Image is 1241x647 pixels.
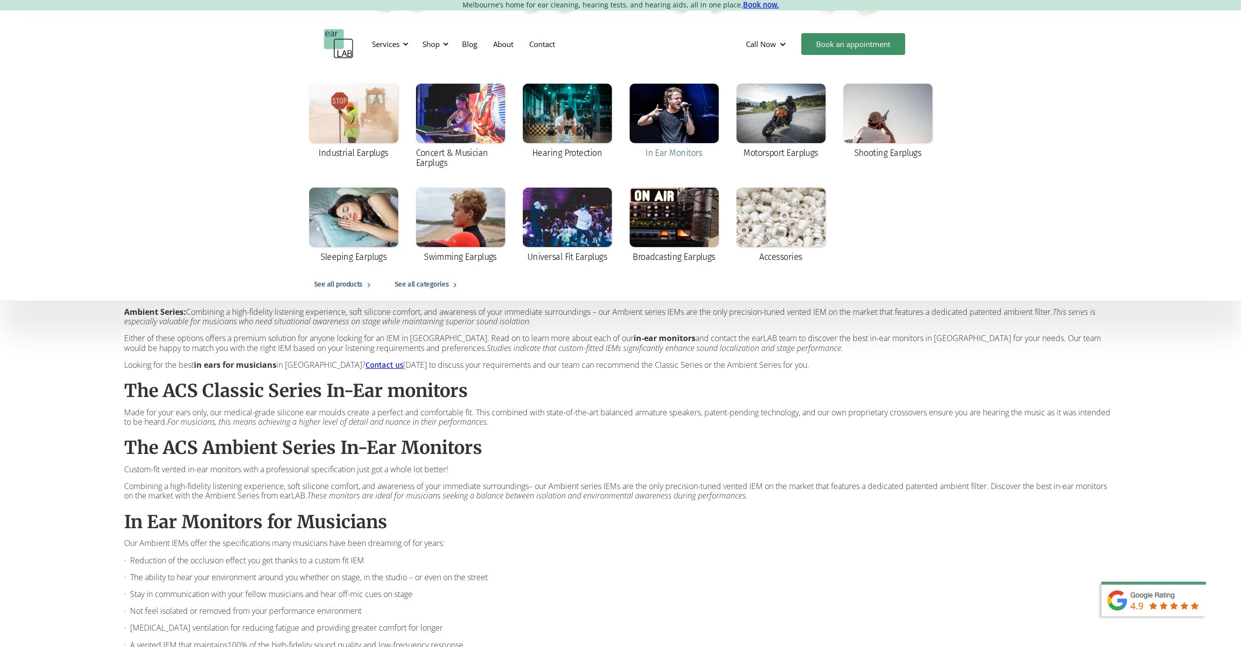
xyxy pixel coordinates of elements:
[124,437,482,459] strong: The ACS Ambient Series In-Ear Monitors
[124,556,1117,565] p: · Reduction of the occlusion effect you get thanks to a custom fit IEM
[485,30,521,58] a: About
[124,623,1117,633] p: · [MEDICAL_DATA] ventilation for reducing fatigue and providing greater comfort for longer
[304,79,403,165] a: Industrial Earplugs
[385,269,471,300] a: See all categories
[411,79,510,175] a: Concert & Musician Earplugs
[422,39,440,49] div: Shop
[527,252,607,262] div: Universal Fit Earplugs
[124,539,1117,548] p: Our Ambient IEMs offer the specifications many musicians have been dreaming of for years:
[801,33,905,55] a: Book an appointment
[732,183,830,269] a: Accessories
[411,183,510,269] a: Swimming Earplugs
[124,360,1117,370] p: Looking for the best in [GEOGRAPHIC_DATA]? [DATE] to discuss your requirements and our team can r...
[746,39,776,49] div: Call Now
[366,360,403,370] a: Contact us
[743,148,818,158] div: Motorsport Earplugs
[738,29,796,59] div: Call Now
[124,465,1117,474] p: Custom-fit vented in-ear monitors with a professional specification just got a whole lot better!
[634,333,695,344] strong: in-ear monitors
[124,306,1096,327] em: This series is especially valuable for musicians who need situational awareness on stage while ma...
[307,490,748,501] em: These monitors are ideal for musicians seeking a balance between isolation and environmental awar...
[625,79,724,165] a: In Ear Monitors
[194,359,276,370] strong: in ears for musicians
[124,590,1117,599] p: · Stay in communication with your fellow musicians and hear off-mic cues on stage
[732,79,830,165] a: Motorsport Earplugs
[124,573,1117,582] p: · The ability to hear your environment around you whether on stage, in the studio – or even on th...
[124,334,1117,352] p: Either of these options offers a premium solution for anyone looking for an IEM in [GEOGRAPHIC_DA...
[124,307,1117,326] p: Combining a high-fidelity listening experience, soft silicone comfort, and awareness of your imme...
[416,29,452,59] div: Shop
[366,29,412,59] div: Services
[167,416,489,427] em: For musicians, this means achieving a higher level of detail and nuance in their performances.
[124,380,468,402] strong: The ACS Classic Series In-Ear monitors
[372,39,400,49] div: Services
[854,148,921,158] div: Shooting Earplugs
[416,148,505,168] div: Concert & Musician Earplugs
[645,148,702,158] div: In Ear Monitors
[321,252,387,262] div: Sleeping Earplugs
[424,252,497,262] div: Swimming Earplugs
[759,252,802,262] div: Accessories
[124,482,1117,500] p: Combining a high-fidelity listening experience, soft silicone comfort, and awareness of your imme...
[124,511,387,533] strong: In Ear Monitors for Musicians
[324,29,354,59] a: home
[124,306,186,317] strong: Ambient Series:
[304,183,403,269] a: Sleeping Earplugs
[633,252,715,262] div: Broadcasting Earplugs
[838,79,937,165] a: Shooting Earplugs
[532,148,602,158] div: Hearing Protection
[518,183,617,269] a: Universal Fit Earplugs
[124,606,1117,616] p: · Not feel isolated or removed from your performance environment
[625,183,724,269] a: Broadcasting Earplugs
[395,279,449,291] div: See all categories
[487,343,843,353] em: Studies indicate that custom-fitted IEMs significantly enhance sound localization and stage perfo...
[314,279,363,291] div: See all products
[124,408,1117,427] p: Made for your ears only, our medical-grade silicone ear moulds create a perfect and comfortable f...
[518,79,617,165] a: Hearing Protection
[521,30,563,58] a: Contact
[319,148,388,158] div: Industrial Earplugs
[454,30,485,58] a: Blog
[304,269,385,300] a: See all products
